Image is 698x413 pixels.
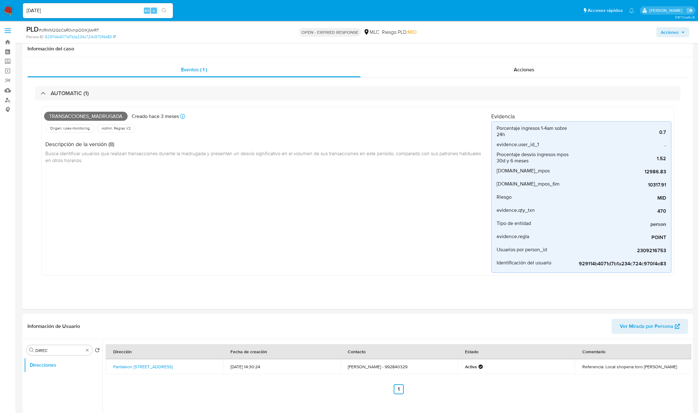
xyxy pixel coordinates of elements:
td: [PERSON_NAME] - 992840329 [340,359,458,374]
a: Notificaciones [629,8,634,13]
h3: AUTOMATIC (1) [51,90,89,97]
button: Direcciones [24,358,102,373]
div: MLC [363,29,379,36]
td: Referencia: Local shoperia toro [PERSON_NAME] [575,359,692,374]
th: Fecha de creación [223,344,340,359]
a: Ir a la página 1 [394,384,404,394]
span: Transacciones_madrugada [44,112,128,121]
span: Origen: rules-monitoring [49,126,90,131]
span: Acciones [661,27,679,37]
p: OPEN - EXPIRED RESPONSE [299,28,361,37]
input: Buscar [35,348,83,353]
a: Pantaleon [STREET_ADDRESS] [113,364,173,370]
input: Buscar usuario o caso... [23,7,173,15]
span: Accesos rápidos [588,7,623,14]
h1: Información de Usuario [28,323,80,329]
th: Contacto [340,344,458,359]
button: search-icon [158,6,170,15]
th: Dirección [106,344,223,359]
b: PLD [26,24,39,34]
button: Acciones [656,27,689,37]
button: Buscar [29,348,34,353]
span: Admin. Reglas V2 [101,126,131,131]
button: Borrar [85,348,90,353]
b: Person ID [26,34,43,40]
span: # cRWM2GzCsR0vhpO0iKjtArRT [39,27,99,33]
th: Estado [458,344,575,359]
nav: Paginación [106,384,691,394]
strong: Activa [465,364,477,370]
p: nicolas.luzardo@mercadolibre.com [649,8,685,13]
span: MID [408,28,417,36]
div: AUTOMATIC (1) [35,86,680,100]
span: s [153,8,155,13]
p: Creado hace 3 meses [132,113,179,120]
span: Busca identificar usuarios que realizan transacciones durante la madrugada y presentan un desvío ... [45,150,482,164]
button: Volver al orden por defecto [95,348,100,354]
span: Alt [144,8,149,13]
span: Acciones [514,66,534,73]
button: Ver Mirada por Persona [612,319,688,334]
h4: Descripción de la versión (8) [45,141,486,148]
span: Riesgo PLD: [382,29,417,36]
span: Eventos ( 1 ) [181,66,207,73]
span: Ver Mirada por Persona [620,319,673,334]
h1: Información del caso [28,46,688,52]
td: [DATE] 14:30:24 [223,359,340,374]
th: Comentario [575,344,692,359]
a: 929114b4071d7b1a234c724c970f4e83 [45,34,116,40]
a: Salir [687,7,693,14]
